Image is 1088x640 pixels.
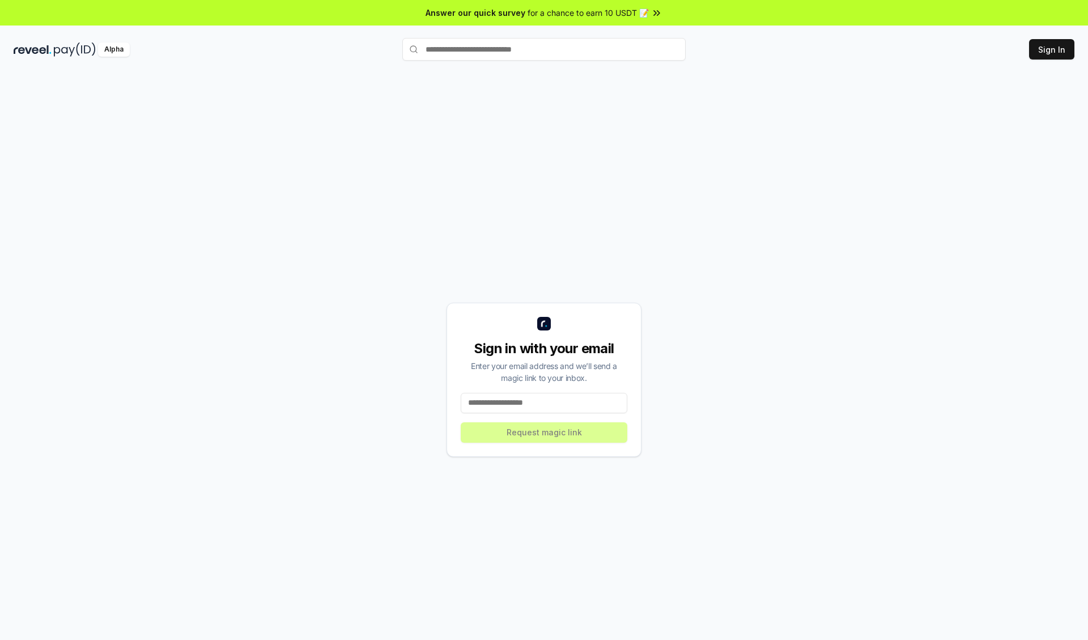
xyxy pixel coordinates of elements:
div: Alpha [98,43,130,57]
img: logo_small [537,317,551,330]
span: for a chance to earn 10 USDT 📝 [528,7,649,19]
img: reveel_dark [14,43,52,57]
button: Sign In [1029,39,1074,60]
span: Answer our quick survey [426,7,525,19]
img: pay_id [54,43,96,57]
div: Enter your email address and we’ll send a magic link to your inbox. [461,360,627,384]
div: Sign in with your email [461,340,627,358]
